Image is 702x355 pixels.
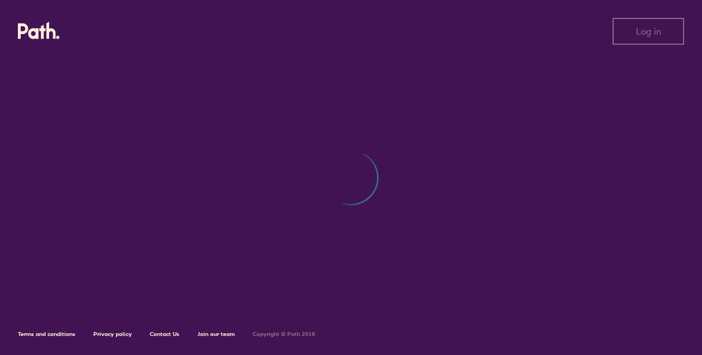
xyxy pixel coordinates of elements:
a: Contact Us [150,330,179,338]
a: Join our team [197,330,235,338]
span: Log in [636,26,661,36]
button: Log in [613,18,684,45]
h6: Copyright © Path 2018 [253,331,315,338]
a: Privacy policy [93,330,132,338]
a: Terms and conditions [18,330,75,338]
